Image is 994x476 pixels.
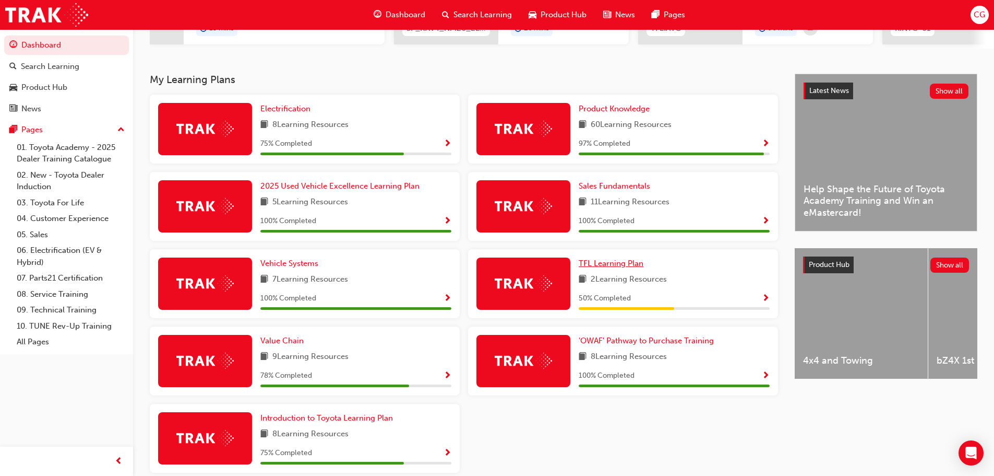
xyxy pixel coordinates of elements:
[272,351,349,364] span: 9 Learning Resources
[260,412,397,424] a: Introduction to Toyota Learning Plan
[9,83,17,92] span: car-icon
[615,9,635,21] span: News
[13,318,129,334] a: 10. TUNE Rev-Up Training
[260,103,315,115] a: Electrification
[579,180,654,192] a: Sales Fundamentals
[818,23,825,32] span: next-icon
[652,8,660,21] span: pages-icon
[453,9,512,21] span: Search Learning
[795,248,928,379] a: 4x4 and Towing
[260,336,304,345] span: Value Chain
[260,447,312,459] span: 75 % Completed
[4,120,129,140] button: Pages
[762,137,770,150] button: Show Progress
[272,428,349,441] span: 8 Learning Resources
[444,449,451,458] span: Show Progress
[555,23,562,32] span: next-icon
[4,57,129,76] a: Search Learning
[579,273,586,286] span: book-icon
[4,33,129,120] button: DashboardSearch LearningProduct HubNews
[579,181,650,191] span: Sales Fundamentals
[13,270,129,286] a: 07. Parts21 Certification
[260,215,316,227] span: 100 % Completed
[762,371,770,381] span: Show Progress
[579,336,714,345] span: 'OWAF' Pathway to Purchase Training
[260,273,268,286] span: book-icon
[21,124,43,136] div: Pages
[260,335,308,347] a: Value Chain
[260,104,310,113] span: Electrification
[795,74,977,231] a: Latest NewsShow allHelp Shape the Future of Toyota Academy Training and Win an eMastercard!
[804,183,968,219] span: Help Shape the Future of Toyota Academy Training and Win an eMastercard!
[762,292,770,305] button: Show Progress
[579,351,586,364] span: book-icon
[974,9,985,21] span: CG
[115,455,123,468] span: prev-icon
[260,138,312,150] span: 75 % Completed
[260,428,268,441] span: book-icon
[591,351,667,364] span: 8 Learning Resources
[9,41,17,50] span: guage-icon
[21,82,67,94] div: Product Hub
[13,242,129,270] a: 06. Electrification (EV & Hybrid)
[13,334,129,350] a: All Pages
[5,3,88,27] img: Trak
[762,294,770,304] span: Show Progress
[579,196,586,209] span: book-icon
[803,355,919,367] span: 4x4 and Towing
[260,370,312,382] span: 78 % Completed
[4,36,129,55] a: Dashboard
[386,9,425,21] span: Dashboard
[529,8,536,21] span: car-icon
[365,4,434,26] a: guage-iconDashboard
[434,4,520,26] a: search-iconSearch Learning
[591,273,667,286] span: 2 Learning Resources
[444,447,451,460] button: Show Progress
[176,353,234,369] img: Trak
[444,137,451,150] button: Show Progress
[9,62,17,72] span: search-icon
[21,61,79,73] div: Search Learning
[591,196,669,209] span: 11 Learning Resources
[13,227,129,243] a: 05. Sales
[260,293,316,305] span: 100 % Completed
[579,293,631,305] span: 50 % Completed
[13,286,129,303] a: 08. Service Training
[13,195,129,211] a: 03. Toyota For Life
[762,217,770,226] span: Show Progress
[595,4,643,26] a: news-iconNews
[579,259,643,268] span: TFL Learning Plan
[930,84,969,99] button: Show all
[260,119,268,132] span: book-icon
[444,369,451,382] button: Show Progress
[272,196,348,209] span: 5 Learning Resources
[176,430,234,446] img: Trak
[579,119,586,132] span: book-icon
[444,140,451,149] span: Show Progress
[442,8,449,21] span: search-icon
[803,257,969,273] a: Product HubShow all
[176,275,234,292] img: Trak
[762,215,770,228] button: Show Progress
[495,121,552,137] img: Trak
[579,335,718,347] a: 'OWAF' Pathway to Purchase Training
[804,83,968,99] a: Latest NewsShow all
[21,103,41,115] div: News
[603,8,611,21] span: news-icon
[260,351,268,364] span: book-icon
[13,302,129,318] a: 09. Technical Training
[260,181,420,191] span: 2025 Used Vehicle Excellence Learning Plan
[150,74,778,86] h3: My Learning Plans
[579,215,634,227] span: 100 % Completed
[444,294,451,304] span: Show Progress
[9,125,17,135] span: pages-icon
[260,258,322,270] a: Vehicle Systems
[579,370,634,382] span: 100 % Completed
[591,119,672,132] span: 60 Learning Resources
[762,140,770,149] span: Show Progress
[495,198,552,214] img: Trak
[272,119,349,132] span: 8 Learning Resources
[9,105,17,114] span: news-icon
